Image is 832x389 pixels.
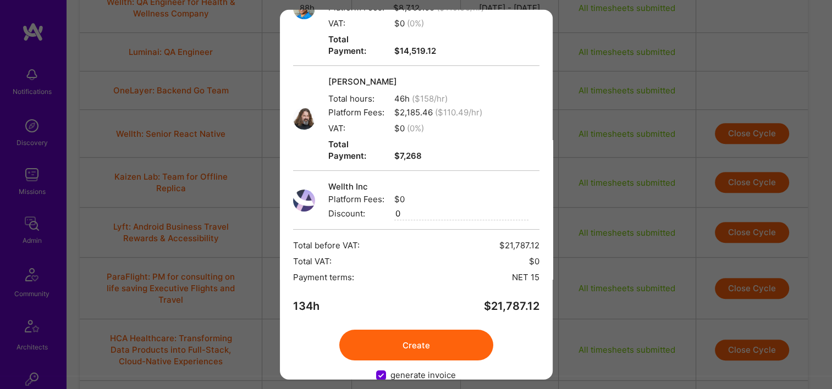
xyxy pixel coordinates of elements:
span: 134h [293,301,319,312]
button: Create [339,330,493,360]
span: ($ 158 /hr) [412,93,448,104]
span: Wellth Inc [328,181,528,192]
strong: $7,268 [328,151,422,161]
span: $0 [328,123,482,134]
span: $21,787.12 [499,240,539,251]
strong: $14,519.12 [328,46,436,56]
span: Total Payment: [328,34,388,57]
span: ($ 110.49 /hr) [435,107,482,118]
span: VAT: [328,123,388,134]
span: Total hours: [328,93,388,104]
span: NET 15 [512,271,539,283]
span: $ 2,185.46 [328,107,482,118]
span: Total Payment: [328,138,388,162]
span: VAT: [328,18,388,29]
span: Total before VAT: [293,240,360,251]
span: 46h [328,93,482,104]
img: User Avatar [293,108,315,130]
span: $ 21,787.12 [484,301,539,312]
span: Discount: [328,208,388,219]
span: $0 [328,193,528,205]
div: modal [280,10,553,380]
span: Payment terms: [293,271,354,283]
span: $0 [328,18,484,29]
span: [PERSON_NAME] [328,76,482,87]
span: $0 [529,255,539,267]
span: generate invoice [390,369,456,381]
span: ( 0 %) [407,18,424,29]
span: Platform Fees: [328,193,388,205]
span: Platform Fees: [328,107,388,118]
span: ( 0 %) [407,123,424,134]
img: User Avatar [293,190,315,212]
span: Total VAT: [293,255,332,267]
